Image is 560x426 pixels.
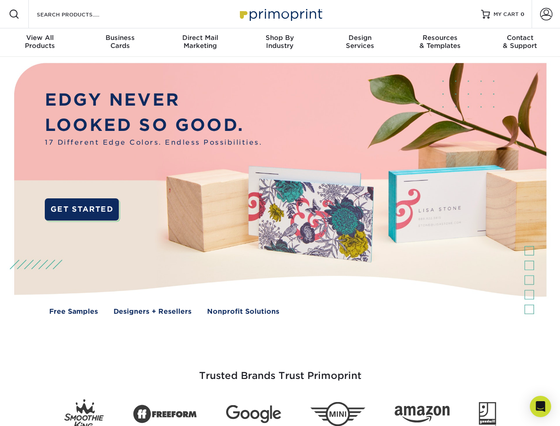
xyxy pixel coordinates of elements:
img: Google [226,405,281,423]
span: Contact [480,34,560,42]
a: Contact& Support [480,28,560,57]
a: Direct MailMarketing [160,28,240,57]
img: Primoprint [236,4,325,24]
a: Nonprofit Solutions [207,307,279,317]
span: Direct Mail [160,34,240,42]
a: Shop ByIndustry [240,28,320,57]
a: Resources& Templates [400,28,480,57]
p: EDGY NEVER [45,87,262,113]
a: Designers + Resellers [114,307,192,317]
a: BusinessCards [80,28,160,57]
p: LOOKED SO GOOD. [45,113,262,138]
input: SEARCH PRODUCTS..... [36,9,122,20]
span: Business [80,34,160,42]
div: Marketing [160,34,240,50]
div: Open Intercom Messenger [530,396,551,417]
img: Amazon [395,406,450,423]
h3: Trusted Brands Trust Primoprint [21,349,540,392]
a: DesignServices [320,28,400,57]
div: Services [320,34,400,50]
span: 0 [521,11,525,17]
iframe: Google Customer Reviews [2,399,75,423]
a: GET STARTED [45,198,119,221]
span: Shop By [240,34,320,42]
img: Goodwill [479,402,496,426]
span: Resources [400,34,480,42]
span: Design [320,34,400,42]
a: Free Samples [49,307,98,317]
span: MY CART [493,11,519,18]
div: Industry [240,34,320,50]
div: & Templates [400,34,480,50]
div: & Support [480,34,560,50]
span: 17 Different Edge Colors. Endless Possibilities. [45,138,262,148]
div: Cards [80,34,160,50]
